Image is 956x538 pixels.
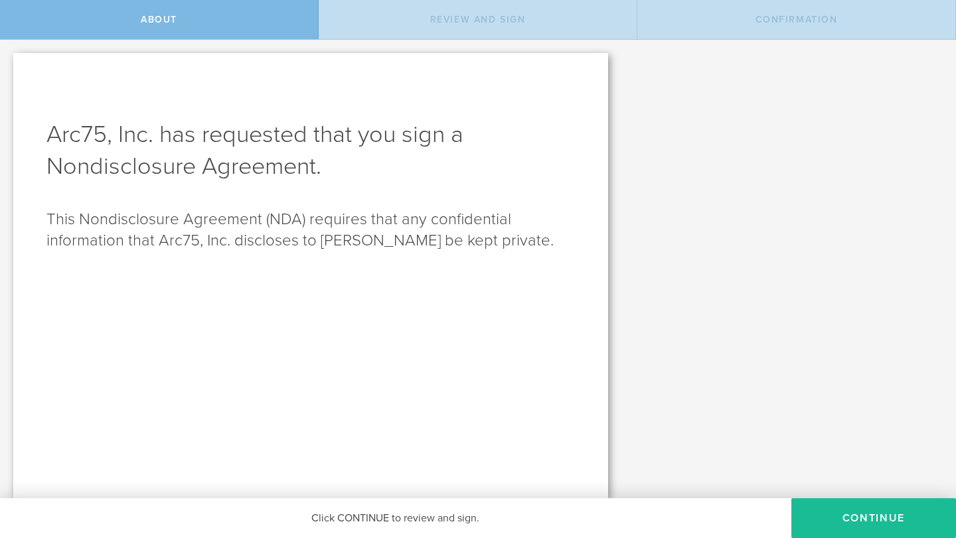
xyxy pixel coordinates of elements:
span: About [141,14,177,25]
button: Continue [791,498,956,538]
span: Confirmation [756,14,838,25]
h1: Arc75, Inc. has requested that you sign a Nondisclosure Agreement . [46,119,575,182]
p: This Nondisclosure Agreement (NDA) requires that any confidential information that Arc75, Inc. di... [46,209,575,251]
span: Review and sign [430,14,526,25]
